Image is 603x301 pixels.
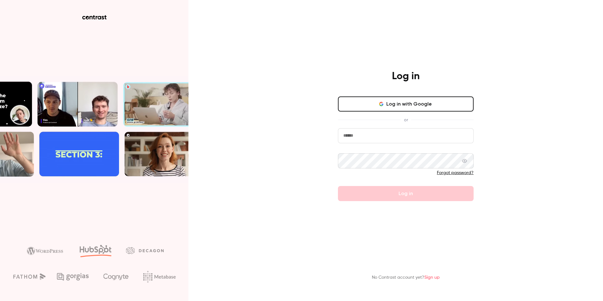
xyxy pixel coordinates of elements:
[424,275,440,280] a: Sign up
[437,171,474,175] a: Forgot password?
[401,117,411,123] span: or
[126,247,164,254] img: decagon
[338,96,474,112] button: Log in with Google
[372,274,440,281] p: No Contrast account yet?
[392,70,420,83] h4: Log in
